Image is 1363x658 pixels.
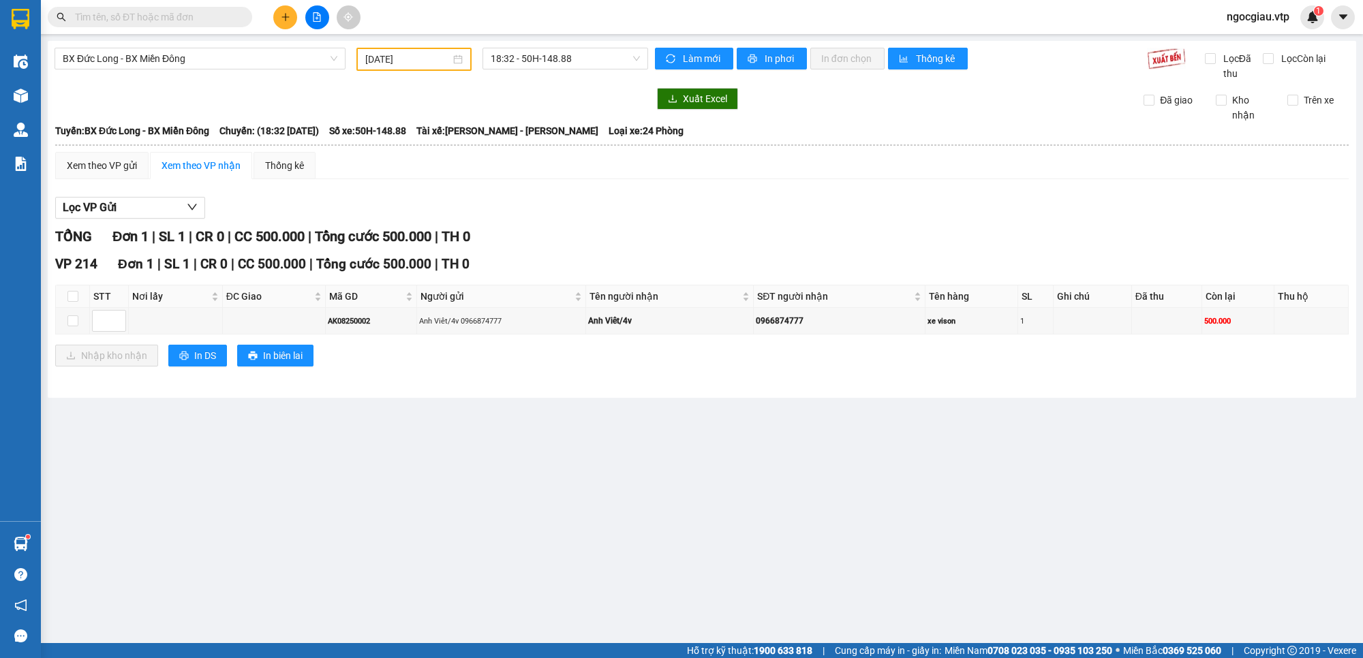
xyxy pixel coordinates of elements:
[1276,51,1328,66] span: Lọc Còn lại
[309,256,313,272] span: |
[1316,6,1321,16] span: 1
[588,315,751,328] div: Anh Viêt/4v
[226,289,311,304] span: ĐC Giao
[737,48,807,69] button: printerIn phơi
[152,228,155,245] span: |
[228,228,231,245] span: |
[312,12,322,22] span: file-add
[756,315,923,328] div: 0966874777
[63,199,117,216] span: Lọc VP Gửi
[162,158,241,173] div: Xem theo VP nhận
[281,12,290,22] span: plus
[1020,315,1051,327] div: 1
[420,289,572,304] span: Người gửi
[179,351,189,362] span: printer
[668,94,677,105] span: download
[1202,285,1275,308] th: Còn lại
[14,89,28,103] img: warehouse-icon
[196,228,224,245] span: CR 0
[888,48,968,69] button: bar-chartThống kê
[435,228,438,245] span: |
[329,123,406,138] span: Số xe: 50H-148.88
[14,568,27,581] span: question-circle
[315,228,431,245] span: Tổng cước 500.000
[316,256,431,272] span: Tổng cước 500.000
[1163,645,1221,656] strong: 0369 525 060
[12,9,29,29] img: logo-vxr
[263,348,303,363] span: In biên lai
[55,345,158,366] button: downloadNhập kho nhận
[655,48,733,69] button: syncLàm mới
[234,228,305,245] span: CC 500.000
[1204,315,1272,327] div: 500.000
[55,228,92,245] span: TỔNG
[237,345,313,366] button: printerIn biên lai
[55,125,209,136] b: Tuyến: BX Đức Long - BX Miền Đông
[1331,5,1355,29] button: caret-down
[194,256,197,272] span: |
[305,5,329,29] button: file-add
[55,197,205,219] button: Lọc VP Gửi
[945,643,1112,658] span: Miền Nam
[1306,11,1319,23] img: icon-new-feature
[1054,285,1131,308] th: Ghi chú
[14,599,27,612] span: notification
[200,256,228,272] span: CR 0
[194,348,216,363] span: In DS
[1337,11,1349,23] span: caret-down
[435,256,438,272] span: |
[748,54,759,65] span: printer
[419,315,583,327] div: Anh Viêt/4v 0966874777
[14,629,27,642] span: message
[1298,93,1339,108] span: Trên xe
[326,308,417,334] td: AK08250002
[754,308,925,334] td: 0966874777
[365,52,450,67] input: 12/08/2025
[683,91,727,106] span: Xuất Excel
[687,643,812,658] span: Hỗ trợ kỹ thuật:
[442,256,470,272] span: TH 0
[683,51,722,66] span: Làm mới
[1216,8,1300,25] span: ngocgiau.vtp
[416,123,598,138] span: Tài xế: [PERSON_NAME] - [PERSON_NAME]
[1218,51,1263,81] span: Lọc Đã thu
[1018,285,1054,308] th: SL
[55,256,97,272] span: VP 214
[273,5,297,29] button: plus
[112,228,149,245] span: Đơn 1
[666,54,677,65] span: sync
[925,285,1018,308] th: Tên hàng
[1154,93,1198,108] span: Đã giao
[899,54,910,65] span: bar-chart
[757,289,911,304] span: SĐT người nhận
[132,289,209,304] span: Nơi lấy
[754,645,812,656] strong: 1900 633 818
[337,5,361,29] button: aim
[14,54,28,69] img: warehouse-icon
[63,48,337,69] span: BX Đức Long - BX Miền Đông
[586,308,754,334] td: Anh Viêt/4v
[57,12,66,22] span: search
[231,256,234,272] span: |
[164,256,190,272] span: SL 1
[14,157,28,171] img: solution-icon
[90,285,129,308] th: STT
[238,256,306,272] span: CC 500.000
[14,537,28,551] img: warehouse-icon
[328,315,414,327] div: AK08250002
[75,10,236,25] input: Tìm tên, số ĐT hoặc mã đơn
[657,88,738,110] button: downloadXuất Excel
[1274,285,1349,308] th: Thu hộ
[1314,6,1323,16] sup: 1
[1147,48,1186,69] img: 9k=
[248,351,258,362] span: printer
[118,256,154,272] span: Đơn 1
[157,256,161,272] span: |
[168,345,227,366] button: printerIn DS
[189,228,192,245] span: |
[823,643,825,658] span: |
[219,123,319,138] span: Chuyến: (18:32 [DATE])
[765,51,796,66] span: In phơi
[1227,93,1278,123] span: Kho nhận
[343,12,353,22] span: aim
